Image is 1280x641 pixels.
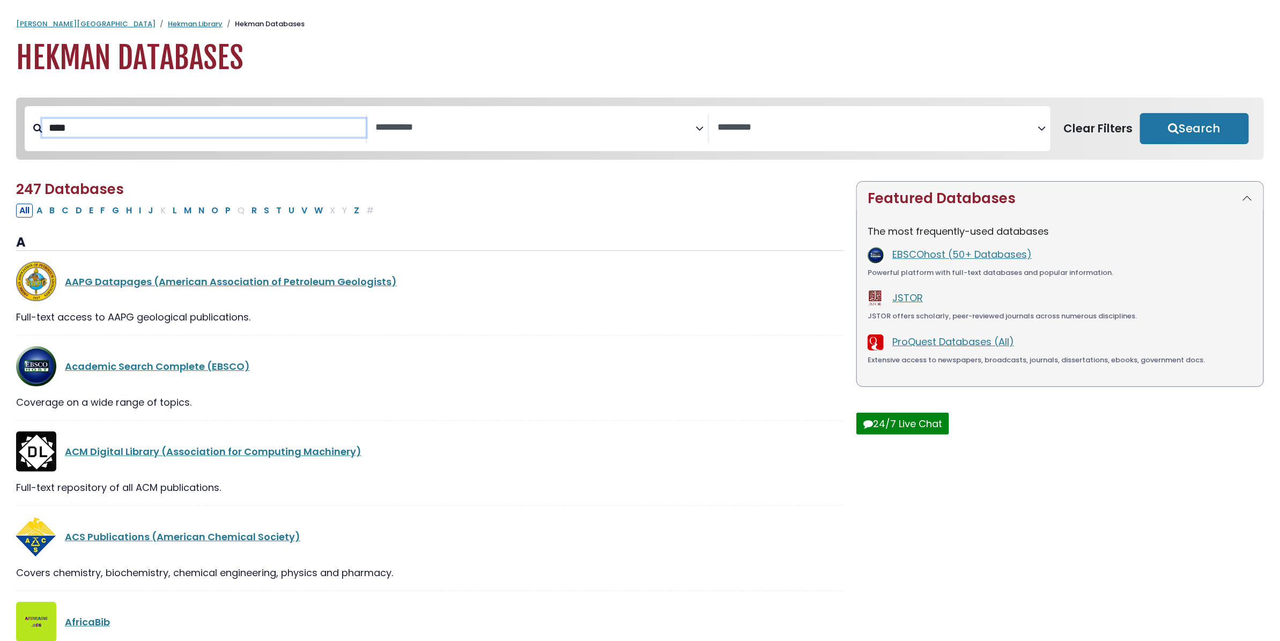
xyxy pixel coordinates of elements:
a: ProQuest Databases (All) [892,335,1014,348]
div: Full-text repository of all ACM publications. [16,480,844,495]
li: Hekman Databases [223,19,305,29]
button: Filter Results W [311,204,326,218]
div: Alpha-list to filter by first letter of database name [16,203,378,217]
div: Covers chemistry, biochemistry, chemical engineering, physics and pharmacy. [16,565,844,580]
button: Filter Results R [248,204,260,218]
h3: A [16,235,844,251]
button: Filter Results E [86,204,97,218]
button: Filter Results L [169,204,180,218]
a: ACS Publications (American Chemical Society) [65,530,300,543]
a: ACM Digital Library (Association for Computing Machinery) [65,445,361,458]
button: All [16,204,33,218]
button: Filter Results H [123,204,135,218]
button: Clear Filters [1057,113,1140,144]
button: Filter Results A [33,204,46,218]
a: EBSCOhost (50+ Databases) [892,248,1032,261]
button: Filter Results B [46,204,58,218]
button: Filter Results M [181,204,195,218]
textarea: Search [375,122,696,133]
button: Featured Databases [857,182,1263,215]
div: Coverage on a wide range of topics. [16,395,844,409]
a: AAPG Datapages (American Association of Petroleum Geologists) [65,275,397,288]
span: 247 Databases [16,180,124,199]
button: Filter Results N [195,204,208,218]
a: [PERSON_NAME][GEOGRAPHIC_DATA] [16,19,156,29]
button: Filter Results C [58,204,72,218]
nav: breadcrumb [16,19,1264,29]
a: AfricaBib [65,615,110,629]
p: The most frequently-used databases [868,224,1253,238]
button: Filter Results T [273,204,285,218]
button: Filter Results I [136,204,144,218]
button: Filter Results Z [351,204,362,218]
button: Filter Results O [208,204,221,218]
a: JSTOR [892,291,923,304]
h1: Hekman Databases [16,40,1264,76]
a: Hekman Library [168,19,223,29]
a: Academic Search Complete (EBSCO) [65,360,250,373]
button: Filter Results S [261,204,272,218]
button: Submit for Search Results [1140,113,1249,144]
button: Filter Results D [72,204,85,218]
div: Extensive access to newspapers, broadcasts, journals, dissertations, ebooks, government docs. [868,355,1253,366]
div: Powerful platform with full-text databases and popular information. [868,267,1253,278]
button: 24/7 Live Chat [856,413,949,435]
input: Search database by title or keyword [42,119,366,137]
button: Filter Results P [222,204,234,218]
div: Full-text access to AAPG geological publications. [16,310,844,324]
button: Filter Results J [145,204,157,218]
nav: Search filters [16,98,1264,160]
div: JSTOR offers scholarly, peer-reviewed journals across numerous disciplines. [868,311,1253,322]
button: Filter Results F [97,204,108,218]
button: Filter Results U [285,204,298,218]
button: Filter Results G [109,204,122,218]
textarea: Search [717,122,1038,133]
button: Filter Results V [298,204,310,218]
